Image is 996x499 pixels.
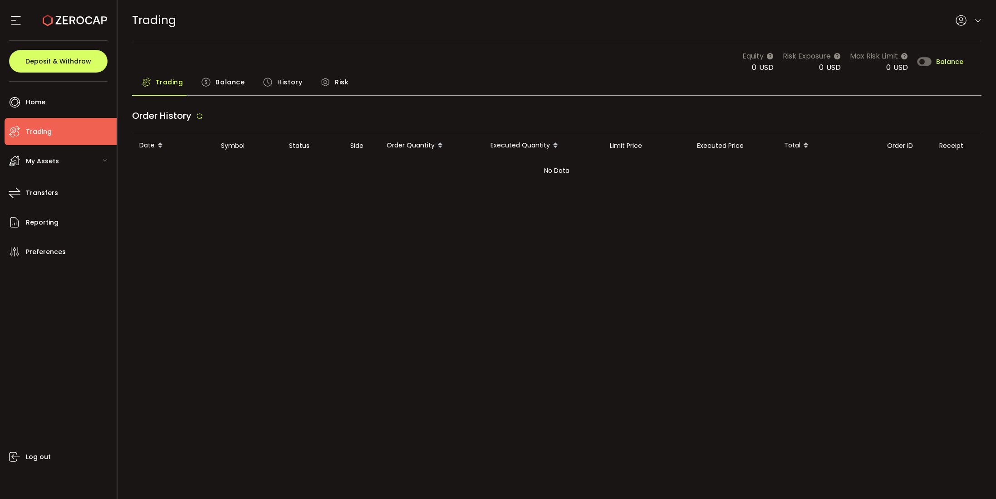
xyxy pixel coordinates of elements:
[343,141,379,151] div: Side
[742,50,764,62] span: Equity
[826,62,841,73] span: USD
[690,141,777,151] div: Executed Price
[132,12,176,28] span: Trading
[819,62,824,73] span: 0
[9,50,108,73] button: Deposit & Withdraw
[850,50,898,62] span: Max Risk Limit
[26,96,45,109] span: Home
[603,141,690,151] div: Limit Price
[886,62,891,73] span: 0
[936,59,963,65] span: Balance
[752,62,756,73] span: 0
[26,216,59,229] span: Reporting
[932,141,982,151] div: Receipt
[759,62,774,73] span: USD
[25,58,91,64] span: Deposit & Withdraw
[26,125,52,138] span: Trading
[26,245,66,259] span: Preferences
[156,73,183,91] span: Trading
[783,50,831,62] span: Risk Exposure
[893,62,908,73] span: USD
[216,73,245,91] span: Balance
[282,141,343,151] div: Status
[379,138,483,153] div: Order Quantity
[132,109,191,122] span: Order History
[483,138,603,153] div: Executed Quantity
[335,73,348,91] span: Risk
[214,141,282,151] div: Symbol
[26,186,58,200] span: Transfers
[26,450,51,464] span: Log out
[277,73,302,91] span: History
[777,138,880,153] div: Total
[26,155,59,168] span: My Assets
[880,141,932,151] div: Order ID
[132,138,214,153] div: Date
[132,157,982,184] div: No Data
